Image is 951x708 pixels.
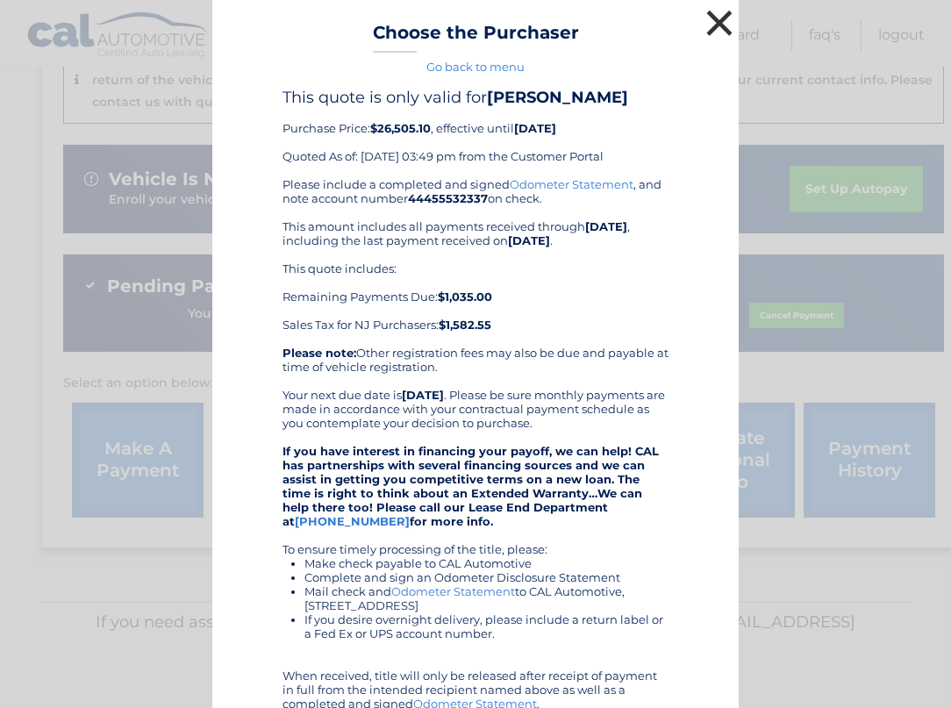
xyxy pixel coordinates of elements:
[438,290,492,304] b: $1,035.00
[508,233,550,247] b: [DATE]
[408,191,488,205] b: 44455532337
[304,570,669,584] li: Complete and sign an Odometer Disclosure Statement
[282,261,669,332] div: This quote includes: Remaining Payments Due: Sales Tax for NJ Purchasers:
[282,88,669,177] div: Purchase Price: , effective until Quoted As of: [DATE] 03:49 pm from the Customer Portal
[282,444,659,528] strong: If you have interest in financing your payoff, we can help! CAL has partnerships with several fin...
[402,388,444,402] b: [DATE]
[304,584,669,612] li: Mail check and to CAL Automotive, [STREET_ADDRESS]
[304,612,669,640] li: If you desire overnight delivery, please include a return label or a Fed Ex or UPS account number.
[702,5,737,40] button: ×
[426,60,525,74] a: Go back to menu
[304,556,669,570] li: Make check payable to CAL Automotive
[282,346,356,360] b: Please note:
[487,88,628,107] b: [PERSON_NAME]
[373,22,579,53] h3: Choose the Purchaser
[585,219,627,233] b: [DATE]
[370,121,431,135] b: $26,505.10
[439,318,491,332] b: $1,582.55
[391,584,515,598] a: Odometer Statement
[514,121,556,135] b: [DATE]
[295,514,410,528] a: [PHONE_NUMBER]
[510,177,633,191] a: Odometer Statement
[282,88,669,107] h4: This quote is only valid for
